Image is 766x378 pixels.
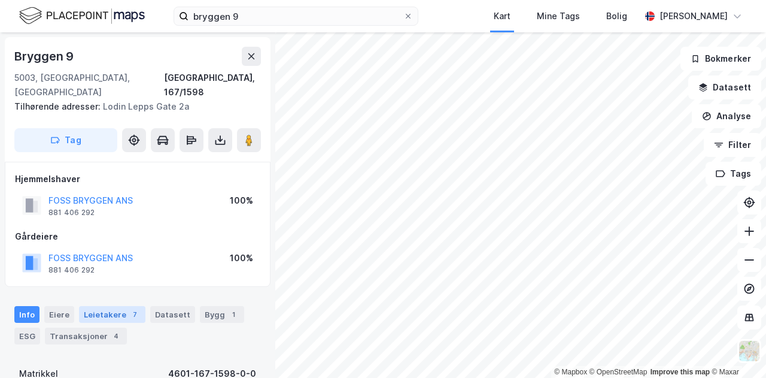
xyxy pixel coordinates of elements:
[200,306,244,323] div: Bygg
[706,162,761,186] button: Tags
[164,71,261,99] div: [GEOGRAPHIC_DATA], 167/1598
[692,104,761,128] button: Analyse
[704,133,761,157] button: Filter
[230,193,253,208] div: 100%
[606,9,627,23] div: Bolig
[537,9,580,23] div: Mine Tags
[589,368,648,376] a: OpenStreetMap
[150,306,195,323] div: Datasett
[706,320,766,378] iframe: Chat Widget
[189,7,403,25] input: Søk på adresse, matrikkel, gårdeiere, leietakere eller personer
[706,320,766,378] div: Kontrollprogram for chat
[15,172,260,186] div: Hjemmelshaver
[48,208,95,217] div: 881 406 292
[230,251,253,265] div: 100%
[14,47,76,66] div: Bryggen 9
[14,101,103,111] span: Tilhørende adresser:
[15,229,260,244] div: Gårdeiere
[14,306,39,323] div: Info
[494,9,510,23] div: Kart
[659,9,728,23] div: [PERSON_NAME]
[14,71,164,99] div: 5003, [GEOGRAPHIC_DATA], [GEOGRAPHIC_DATA]
[651,368,710,376] a: Improve this map
[14,128,117,152] button: Tag
[45,328,127,344] div: Transaksjoner
[680,47,761,71] button: Bokmerker
[129,309,141,320] div: 7
[44,306,74,323] div: Eiere
[554,368,587,376] a: Mapbox
[110,330,122,342] div: 4
[48,265,95,275] div: 881 406 292
[19,5,145,26] img: logo.f888ab2527a4732fd821a326f86c7f29.svg
[14,328,40,344] div: ESG
[14,99,251,114] div: Lodin Lepps Gate 2a
[79,306,145,323] div: Leietakere
[688,75,761,99] button: Datasett
[227,309,239,320] div: 1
